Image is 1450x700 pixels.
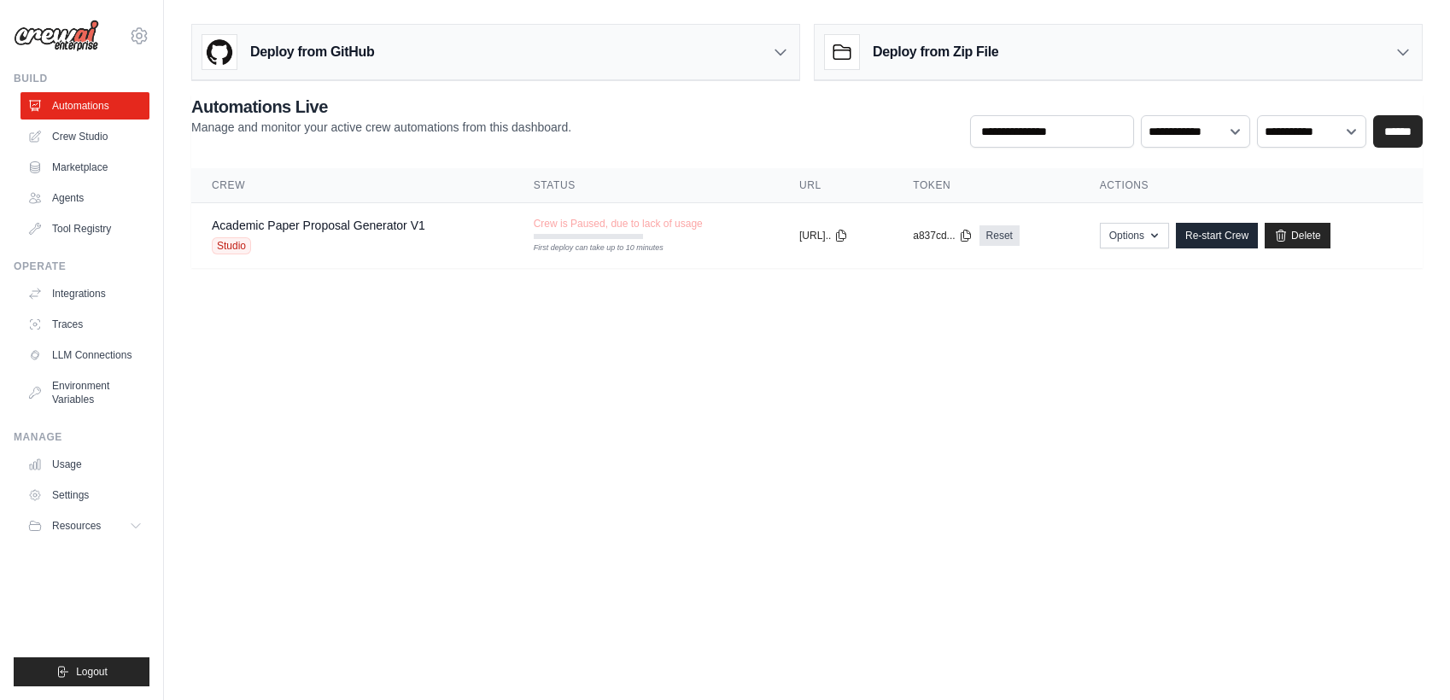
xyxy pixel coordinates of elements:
[20,341,149,369] a: LLM Connections
[892,168,1079,203] th: Token
[76,665,108,679] span: Logout
[250,42,374,62] h3: Deploy from GitHub
[20,372,149,413] a: Environment Variables
[20,215,149,242] a: Tool Registry
[20,184,149,212] a: Agents
[513,168,779,203] th: Status
[20,512,149,540] button: Resources
[534,217,703,230] span: Crew is Paused, due to lack of usage
[1265,223,1330,248] a: Delete
[20,280,149,307] a: Integrations
[20,123,149,150] a: Crew Studio
[913,229,972,242] button: a837cd...
[1176,223,1258,248] a: Re-start Crew
[14,657,149,686] button: Logout
[20,154,149,181] a: Marketplace
[202,35,237,69] img: GitHub Logo
[52,519,101,533] span: Resources
[191,95,571,119] h2: Automations Live
[1100,223,1169,248] button: Options
[14,72,149,85] div: Build
[20,92,149,120] a: Automations
[212,219,425,232] a: Academic Paper Proposal Generator V1
[979,225,1020,246] a: Reset
[14,260,149,273] div: Operate
[14,20,99,52] img: Logo
[191,119,571,136] p: Manage and monitor your active crew automations from this dashboard.
[779,168,892,203] th: URL
[20,481,149,509] a: Settings
[212,237,251,254] span: Studio
[20,311,149,338] a: Traces
[1079,168,1423,203] th: Actions
[534,242,643,254] div: First deploy can take up to 10 minutes
[20,451,149,478] a: Usage
[191,168,513,203] th: Crew
[14,430,149,444] div: Manage
[873,42,998,62] h3: Deploy from Zip File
